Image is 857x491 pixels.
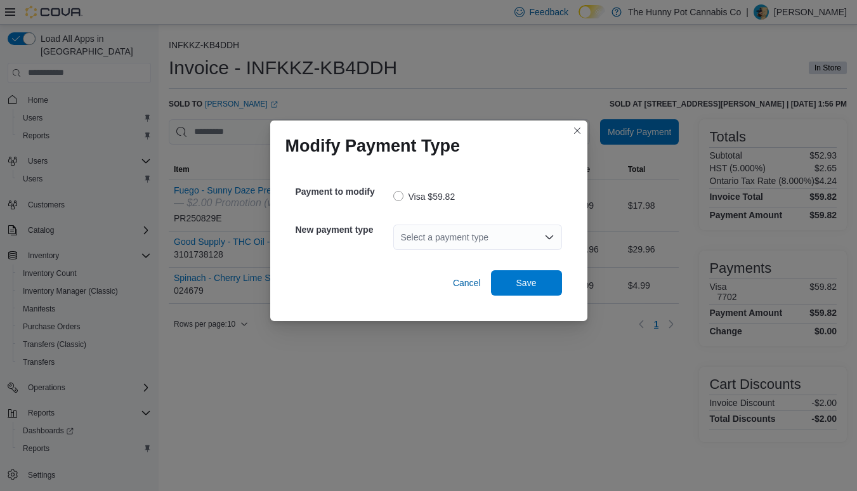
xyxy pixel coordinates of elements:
[393,189,455,204] label: Visa $59.82
[544,232,554,242] button: Open list of options
[453,277,481,289] span: Cancel
[570,123,585,138] button: Closes this modal window
[491,270,562,296] button: Save
[285,136,461,156] h1: Modify Payment Type
[296,179,391,204] h5: Payment to modify
[296,217,391,242] h5: New payment type
[516,277,537,289] span: Save
[448,270,486,296] button: Cancel
[401,230,402,245] input: Accessible screen reader label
